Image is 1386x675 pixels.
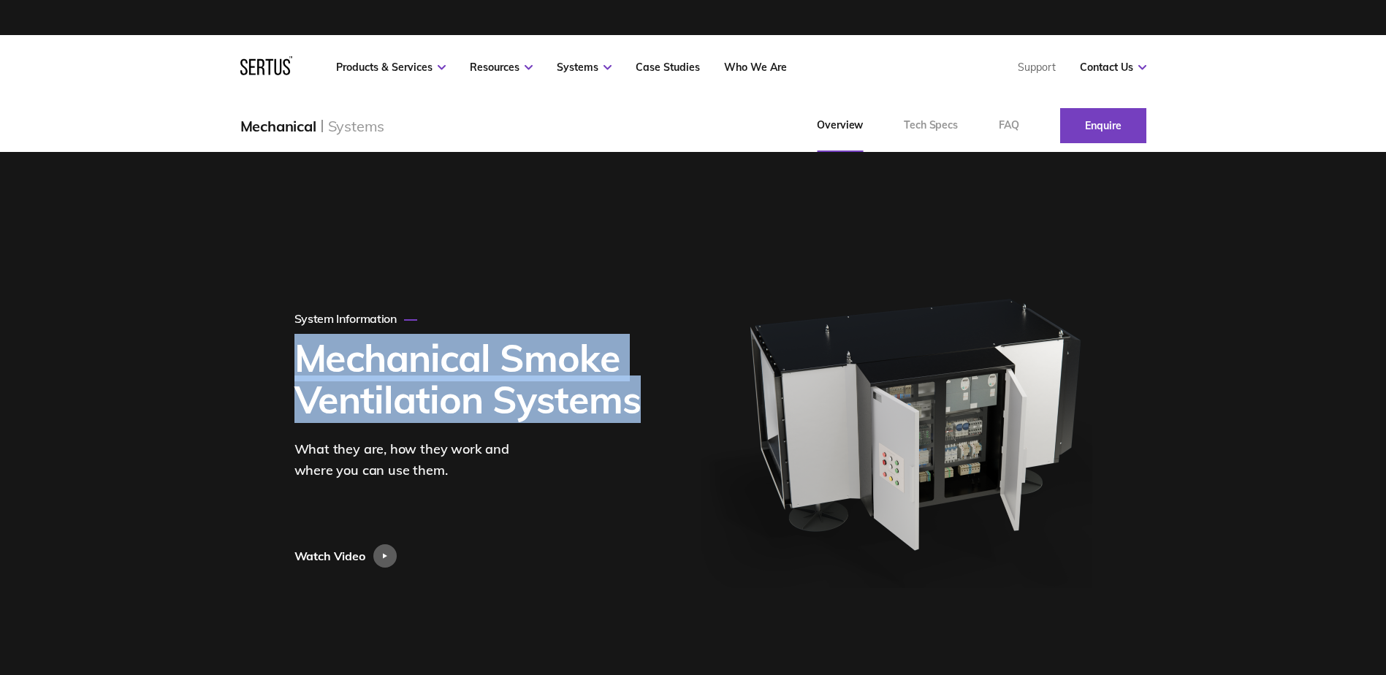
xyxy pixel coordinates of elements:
a: Enquire [1060,108,1146,143]
div: System Information [294,311,417,326]
div: Watch Video [294,544,365,568]
iframe: Chat Widget [1313,605,1386,675]
a: Tech Specs [883,99,978,152]
a: Products & Services [336,61,446,74]
a: Contact Us [1080,61,1146,74]
div: Systems [328,117,385,135]
a: Support [1018,61,1056,74]
a: Resources [470,61,533,74]
h1: Mechanical Smoke Ventilation Systems [294,337,654,420]
a: Case Studies [636,61,700,74]
a: Systems [557,61,612,74]
div: What they are, how they work and where you can use them. [294,439,536,481]
a: FAQ [978,99,1040,152]
a: Who We Are [724,61,787,74]
div: Mechanical [240,117,316,135]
